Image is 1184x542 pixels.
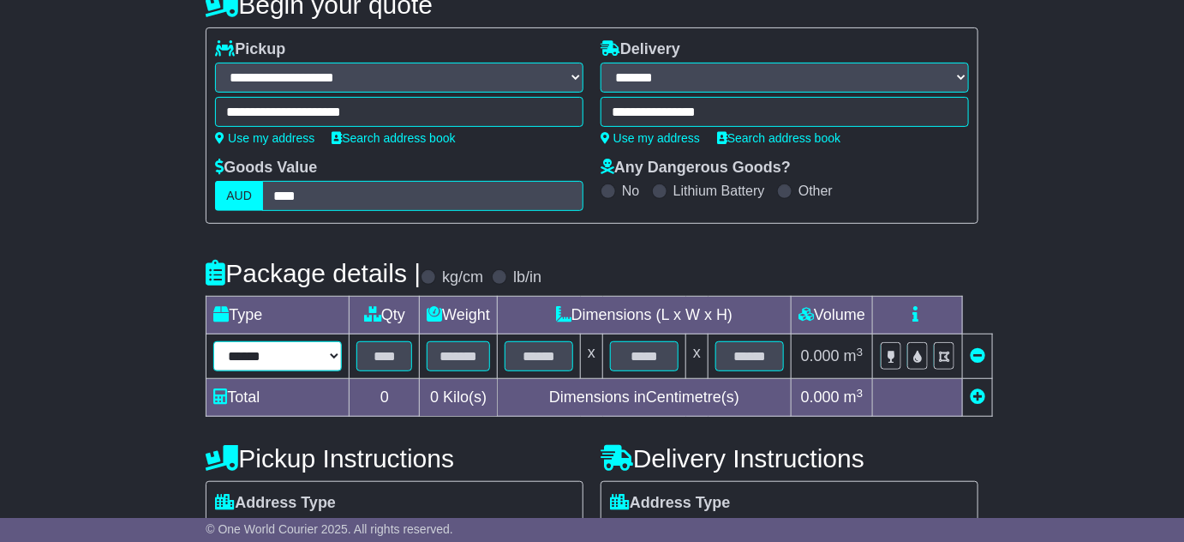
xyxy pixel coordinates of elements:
td: Total [206,379,350,417]
span: © One World Courier 2025. All rights reserved. [206,522,453,536]
label: AUD [215,181,263,211]
a: Use my address [215,131,314,145]
h4: Delivery Instructions [601,444,978,473]
span: 0 [430,388,439,406]
a: Remove this item [970,347,985,364]
td: 0 [350,379,420,417]
span: 0.000 [801,347,840,364]
label: Other [798,183,833,199]
label: Address Type [610,494,731,513]
a: Search address book [332,131,455,145]
td: Kilo(s) [420,379,498,417]
h4: Pickup Instructions [206,444,583,473]
label: No [622,183,639,199]
label: Delivery [601,40,680,59]
label: Pickup [215,40,285,59]
label: kg/cm [442,268,483,287]
td: Dimensions (L x W x H) [498,297,792,334]
label: Lithium Battery [673,183,765,199]
span: 0.000 [801,388,840,406]
td: Type [206,297,350,334]
label: Any Dangerous Goods? [601,159,791,178]
sup: 3 [857,346,864,358]
td: x [581,334,603,379]
label: Address Type [215,494,336,513]
td: x [686,334,709,379]
td: Volume [792,297,873,334]
label: lb/in [513,268,541,287]
td: Weight [420,297,498,334]
a: Search address book [717,131,840,145]
h4: Package details | [206,259,421,287]
span: m [844,388,864,406]
sup: 3 [857,387,864,400]
a: Add new item [970,388,985,406]
a: Use my address [601,131,700,145]
td: Dimensions in Centimetre(s) [498,379,792,417]
label: Goods Value [215,159,317,178]
span: m [844,347,864,364]
td: Qty [350,297,420,334]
